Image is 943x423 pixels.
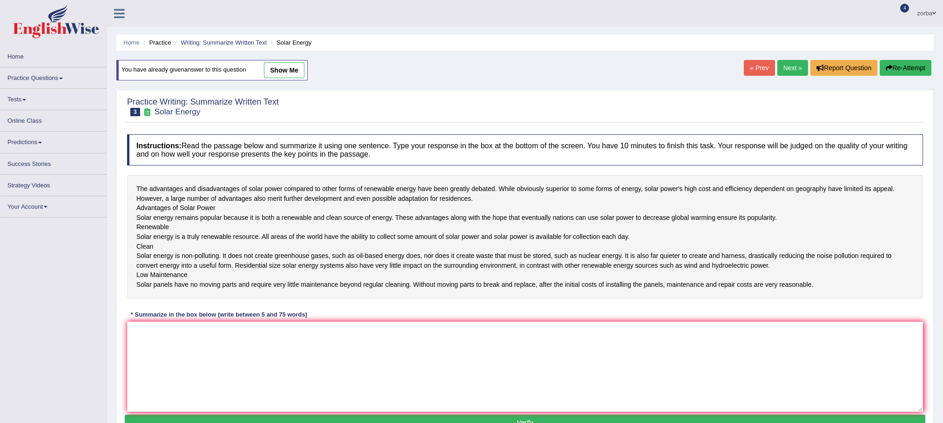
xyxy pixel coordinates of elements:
[141,38,171,47] li: Practice
[900,4,909,13] span: 4
[269,38,311,47] li: Solar Energy
[0,89,107,107] a: Tests
[123,39,140,46] a: Home
[0,175,107,193] a: Strategy Videos
[0,132,107,150] a: Predictions
[127,311,311,319] div: * Summarize in the box below (write between 5 and 75 words)
[0,46,107,64] a: Home
[0,196,107,214] a: Your Account
[116,60,308,80] div: You have already given answer to this question
[0,110,107,128] a: Online Class
[0,153,107,172] a: Success Stories
[880,60,931,76] button: Re-Attempt
[136,142,182,150] b: Instructions:
[142,108,152,117] small: Exam occurring question
[810,60,877,76] button: Report Question
[777,60,808,76] a: Next »
[127,98,279,116] h2: Practice Writing: Summarize Written Text
[155,107,200,116] small: Solar Energy
[130,108,140,116] span: 3
[264,62,304,78] a: show me
[0,67,107,86] a: Practice Questions
[181,39,267,46] a: Writing: Summarize Written Text
[127,175,923,299] div: The advantages and disadvantages of solar power compared to other forms of renewable energy have ...
[127,134,923,165] h4: Read the passage below and summarize it using one sentence. Type your response in the box at the ...
[744,60,775,76] a: « Prev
